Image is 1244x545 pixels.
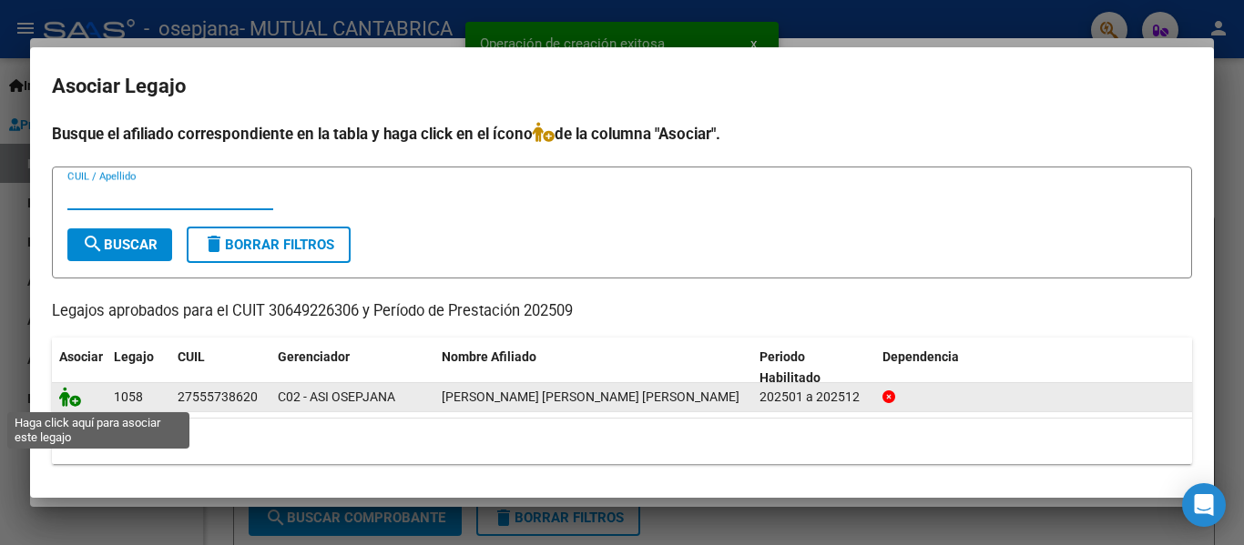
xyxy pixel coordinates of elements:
[752,338,875,398] datatable-header-cell: Periodo Habilitado
[882,349,959,364] span: Dependencia
[170,338,270,398] datatable-header-cell: CUIL
[434,338,752,398] datatable-header-cell: Nombre Afiliado
[52,300,1192,323] p: Legajos aprobados para el CUIT 30649226306 y Período de Prestación 202509
[203,237,334,253] span: Borrar Filtros
[270,338,434,398] datatable-header-cell: Gerenciador
[82,233,104,255] mat-icon: search
[760,387,868,408] div: 202501 a 202512
[278,349,350,364] span: Gerenciador
[278,389,395,404] span: C02 - ASI OSEPJANA
[114,349,154,364] span: Legajo
[52,122,1192,146] h4: Busque el afiliado correspondiente en la tabla y haga click en el ícono de la columna "Asociar".
[107,338,170,398] datatable-header-cell: Legajo
[1182,483,1226,527] div: Open Intercom Messenger
[760,349,821,385] span: Periodo Habilitado
[59,349,103,364] span: Asociar
[442,349,536,364] span: Nombre Afiliado
[178,387,258,408] div: 27555738620
[82,237,158,253] span: Buscar
[114,389,143,404] span: 1058
[203,233,225,255] mat-icon: delete
[178,349,205,364] span: CUIL
[442,389,739,404] span: LEDESMA CABRAL MEGAN DENISSE
[52,69,1192,104] h2: Asociar Legajo
[52,419,1192,464] div: 1 registros
[52,338,107,398] datatable-header-cell: Asociar
[187,227,351,263] button: Borrar Filtros
[875,338,1193,398] datatable-header-cell: Dependencia
[67,228,172,261] button: Buscar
